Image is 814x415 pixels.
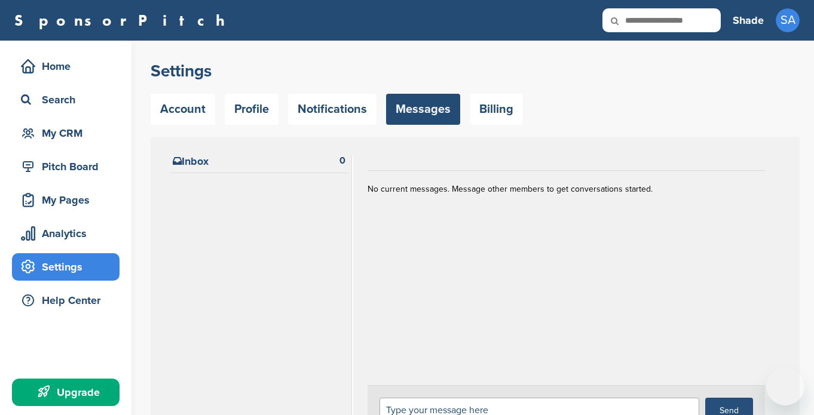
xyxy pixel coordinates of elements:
[151,60,800,82] h2: Settings
[733,12,764,29] h3: Shade
[12,153,120,180] a: Pitch Board
[14,13,232,28] a: SponsorPitch
[766,367,804,405] iframe: Button to launch messaging window
[12,379,120,406] a: Upgrade
[12,253,120,281] a: Settings
[173,156,209,167] h2: Inbox
[18,189,120,211] div: My Pages
[368,185,765,385] div: No current messages. Message other members to get conversations started.
[12,53,120,80] a: Home
[12,186,120,214] a: My Pages
[18,89,120,110] div: Search
[18,122,120,144] div: My CRM
[733,7,764,33] a: Shade
[18,382,120,403] div: Upgrade
[18,156,120,177] div: Pitch Board
[18,290,120,311] div: Help Center
[151,94,215,125] a: Account
[386,94,460,125] a: Messages
[776,8,800,32] span: SA
[18,56,120,77] div: Home
[470,94,523,125] a: Billing
[288,94,377,125] a: Notifications
[12,220,120,247] a: Analytics
[18,256,120,278] div: Settings
[12,86,120,113] a: Search
[18,223,120,244] div: Analytics
[12,119,120,147] a: My CRM
[12,287,120,314] a: Help Center
[339,156,345,167] div: 0
[225,94,279,125] a: Profile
